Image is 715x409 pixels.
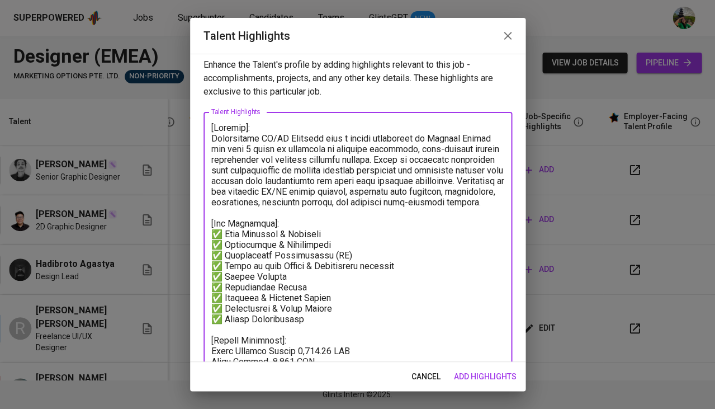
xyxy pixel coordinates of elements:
span: cancel [411,370,441,384]
span: add highlights [454,370,517,384]
p: Enhance the Talent's profile by adding highlights relevant to this job - accomplishments, project... [203,58,512,98]
h2: Talent Highlights [203,27,512,45]
button: cancel [407,366,445,387]
button: add highlights [449,366,521,387]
